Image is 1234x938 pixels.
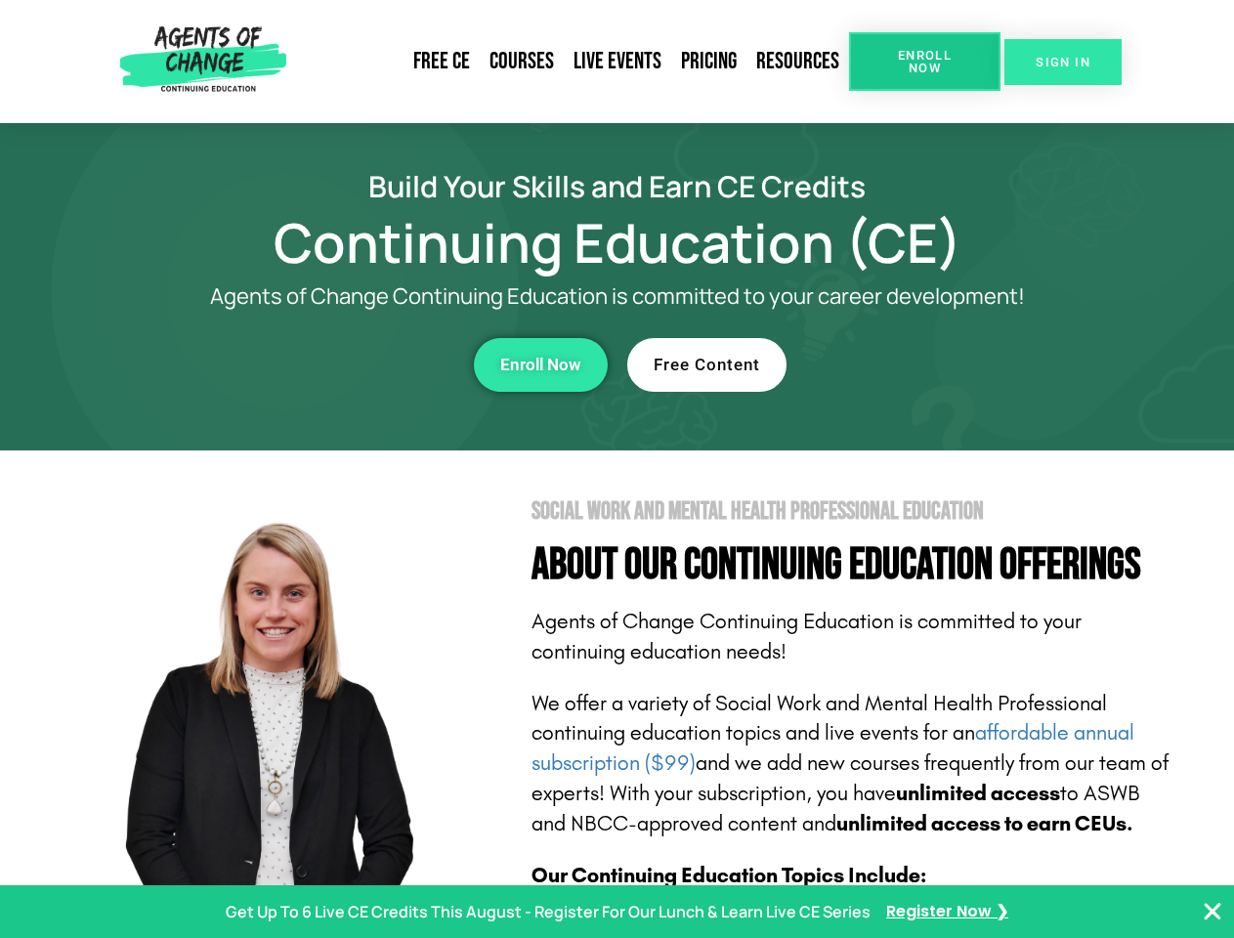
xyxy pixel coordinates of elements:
a: Live Events [564,39,671,84]
p: We offer a variety of Social Work and Mental Health Professional continuing education topics and ... [532,689,1174,839]
span: Agents of Change Continuing Education is committed to your continuing education needs! [532,609,1082,664]
a: SIGN IN [1004,39,1122,85]
p: Agents of Change Continuing Education is committed to your career development! [139,284,1096,309]
h4: About Our Continuing Education Offerings [532,543,1174,587]
b: Our Continuing Education Topics Include: [532,863,926,888]
h2: Social Work and Mental Health Professional Education [532,499,1174,524]
span: Enroll Now [500,357,581,373]
nav: Menu [294,39,849,84]
span: Free Content [654,357,760,373]
button: Close Banner [1201,900,1224,923]
span: Enroll Now [880,49,969,74]
b: unlimited access [896,781,1060,806]
a: Free Content [627,338,787,392]
p: Get Up To 6 Live CE Credits This August - Register For Our Lunch & Learn Live CE Series [226,898,871,926]
a: Pricing [671,39,746,84]
a: Enroll Now [474,338,608,392]
a: Enroll Now [849,32,1000,91]
span: SIGN IN [1036,56,1090,68]
a: Resources [746,39,849,84]
h2: Build Your Skills and Earn CE Credits [61,172,1174,200]
a: Register Now ❯ [886,898,1008,926]
b: unlimited access to earn CEUs. [836,811,1133,836]
a: Courses [480,39,564,84]
h1: Continuing Education (CE) [61,220,1174,265]
a: Free CE [404,39,480,84]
